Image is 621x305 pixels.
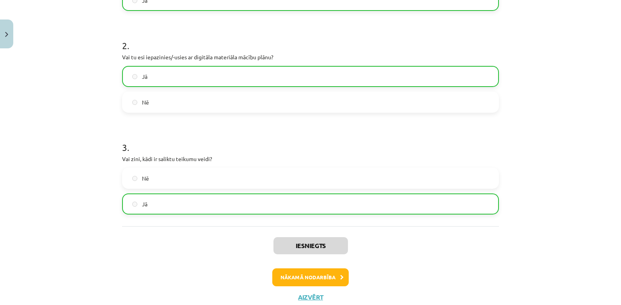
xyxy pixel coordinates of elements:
h1: 2 . [122,27,499,51]
button: Iesniegts [273,237,348,254]
span: Nē [142,174,149,183]
span: Jā [142,73,147,81]
button: Aizvērt [296,293,325,301]
input: Jā [132,74,137,79]
input: Nē [132,100,137,105]
span: Nē [142,98,149,106]
h1: 3 . [122,128,499,152]
span: Jā [142,200,147,208]
p: Vai zini, kādi ir saliktu teikumu veidi? [122,155,499,163]
button: Nākamā nodarbība [272,268,349,286]
input: Jā [132,202,137,207]
input: Nē [132,176,137,181]
img: icon-close-lesson-0947bae3869378f0d4975bcd49f059093ad1ed9edebbc8119c70593378902aed.svg [5,32,8,37]
p: Vai tu esi iepazinies/-usies ar digitāla materiāla mācību plānu? [122,53,499,61]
